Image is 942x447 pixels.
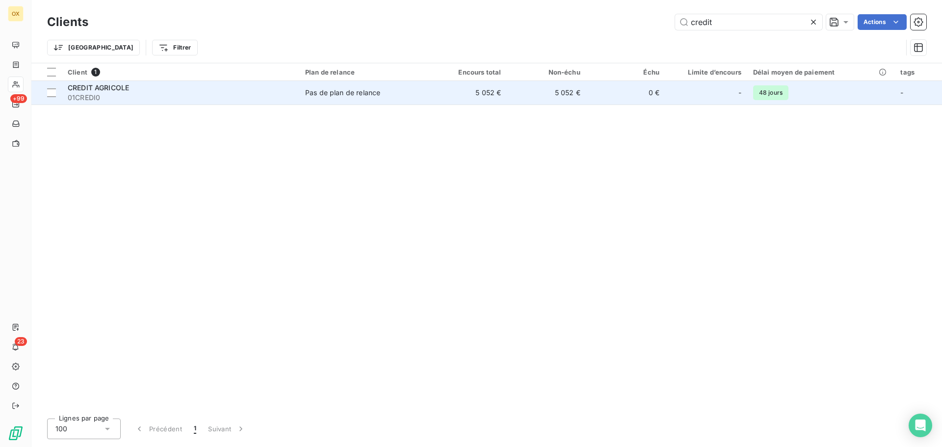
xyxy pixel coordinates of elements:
div: Limite d’encours [671,68,741,76]
button: 1 [188,419,202,439]
td: 5 052 € [428,81,507,105]
td: 5 052 € [507,81,586,105]
a: +99 [8,96,23,112]
div: OX [8,6,24,22]
div: Délai moyen de paiement [753,68,889,76]
span: - [900,88,903,97]
button: Actions [858,14,907,30]
h3: Clients [47,13,88,31]
span: Client [68,68,87,76]
span: - [738,88,741,98]
span: 01CREDI0 [68,93,293,103]
button: Filtrer [152,40,197,55]
span: 100 [55,424,67,434]
button: Précédent [129,419,188,439]
span: 23 [15,337,27,346]
button: Suivant [202,419,252,439]
div: Plan de relance [305,68,422,76]
div: Open Intercom Messenger [909,414,932,437]
div: Pas de plan de relance [305,88,380,98]
span: +99 [10,94,27,103]
div: tags [900,68,936,76]
span: 1 [194,424,196,434]
div: Échu [592,68,659,76]
input: Rechercher [675,14,822,30]
td: 0 € [586,81,665,105]
img: Logo LeanPay [8,425,24,441]
div: Non-échu [513,68,580,76]
button: [GEOGRAPHIC_DATA] [47,40,140,55]
span: CREDIT AGRICOLE [68,83,129,92]
span: 1 [91,68,100,77]
span: 48 jours [753,85,788,100]
div: Encours total [434,68,501,76]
